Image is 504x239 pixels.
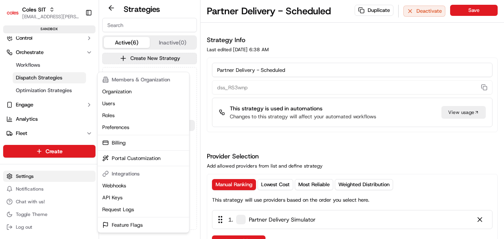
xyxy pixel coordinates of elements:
[64,112,130,126] a: 💻API Documentation
[27,83,100,90] div: We're available if you need us!
[16,115,61,123] span: Knowledge Base
[99,86,187,98] a: Organization
[67,116,73,122] div: 💻
[99,219,187,231] a: Feature Flags
[75,115,127,123] span: API Documentation
[99,74,187,86] div: Members & Organization
[27,75,130,83] div: Start new chat
[8,116,14,122] div: 📗
[135,78,144,87] button: Start new chat
[99,192,187,204] a: API Keys
[99,152,187,164] a: Portal Customization
[79,134,96,140] span: Pylon
[99,180,187,192] a: Webhooks
[8,75,22,90] img: 1736555255976-a54dd68f-1ca7-489b-9aae-adbdc363a1c4
[99,137,187,149] a: Billing
[99,98,187,110] a: Users
[99,168,187,180] div: Integrations
[99,110,187,121] a: Roles
[99,204,187,216] a: Request Logs
[5,112,64,126] a: 📗Knowledge Base
[8,31,144,44] p: Welcome 👋
[8,8,24,23] img: Nash
[56,134,96,140] a: Powered byPylon
[99,121,187,133] a: Preferences
[21,51,143,59] input: Got a question? Start typing here...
